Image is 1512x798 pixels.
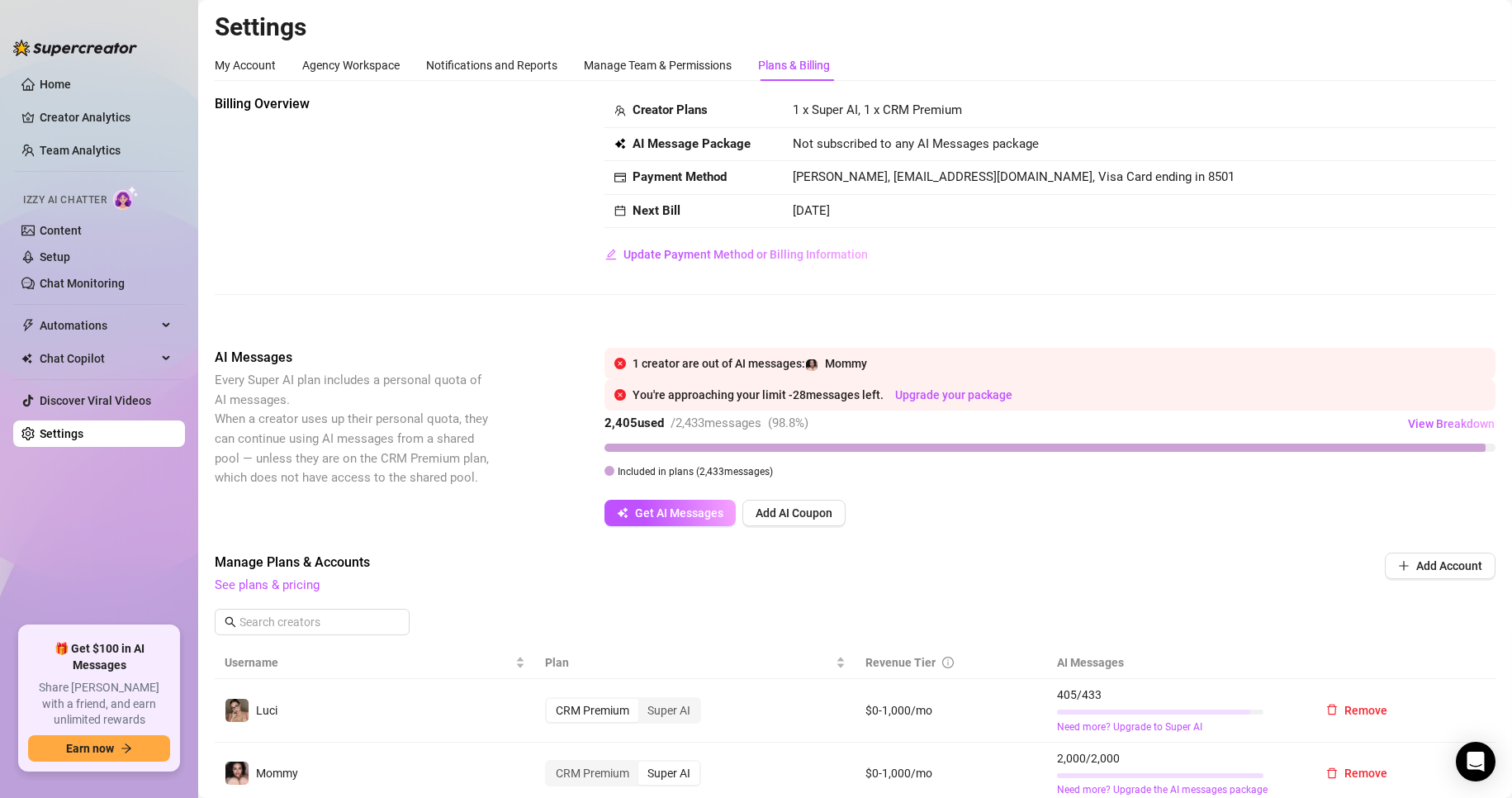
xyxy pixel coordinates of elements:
[1326,767,1338,779] span: delete
[225,616,236,628] span: search
[1057,686,1293,704] span: 405 / 433
[545,760,701,786] div: segmented control
[215,577,320,592] a: See plans & pricing
[113,186,139,210] img: AI Chatter
[545,653,832,672] span: Plan
[40,277,125,290] a: Chat Monitoring
[633,354,1486,373] div: 1 creator are out of AI messages:
[742,500,846,526] button: Add AI Coupon
[1408,417,1495,430] span: View Breakdown
[1385,553,1495,579] button: Add Account
[614,205,626,216] span: calendar
[21,319,35,332] span: thunderbolt
[40,427,83,440] a: Settings
[614,105,626,116] span: team
[604,416,664,430] strong: 2,405 used
[40,78,71,91] a: Home
[215,553,1273,572] span: Manage Plans & Accounts
[256,767,298,780] span: Mommy
[40,224,82,237] a: Content
[1057,749,1293,767] span: 2,000 / 2,000
[21,353,32,364] img: Chat Copilot
[40,394,151,407] a: Discover Viral Videos
[40,345,157,372] span: Chat Copilot
[793,203,830,218] span: [DATE]
[856,679,1048,743] td: $0-1,000/mo
[618,466,773,477] span: Included in plans ( 2,433 messages)
[793,135,1039,154] span: Not subscribed to any AI Messages package
[942,657,954,668] span: info-circle
[793,102,962,117] span: 1 x Super AI, 1 x CRM Premium
[768,416,808,430] span: ( 98.8 %)
[793,169,1235,184] span: [PERSON_NAME], [EMAIL_ADDRESS][DOMAIN_NAME], Visa Card ending in 8501
[633,386,1486,404] div: You're approaching your limit - 28 messages left.
[40,144,121,157] a: Team Analytics
[215,94,492,114] span: Billing Overview
[426,56,557,74] div: Notifications and Reports
[1326,704,1338,715] span: delete
[584,56,732,74] div: Manage Team & Permissions
[215,12,1495,43] h2: Settings
[614,358,626,369] span: close-circle
[66,742,114,755] span: Earn now
[1407,411,1495,437] button: View Breakdown
[1456,742,1495,781] div: Open Intercom Messenger
[1057,782,1293,798] a: Need more? Upgrade the AI messages package
[623,248,868,261] span: Update Payment Method or Billing Information
[40,250,70,264] a: Setup
[638,699,699,722] div: Super AI
[215,348,492,368] span: AI Messages
[23,192,107,208] span: Izzy AI Chatter
[1344,767,1387,780] span: Remove
[215,56,276,74] div: My Account
[604,241,869,268] button: Update Payment Method or Billing Information
[547,762,638,785] div: CRM Premium
[121,743,132,754] span: arrow-right
[215,647,535,679] th: Username
[638,762,699,785] div: Super AI
[545,697,701,724] div: segmented control
[1313,697,1401,724] button: Remove
[633,203,680,218] strong: Next Bill
[1047,647,1303,679] th: AI Messages
[605,249,617,260] span: edit
[28,735,170,762] button: Earn nowarrow-right
[614,172,626,183] span: credit-card
[633,136,751,151] strong: AI Message Package
[256,704,277,717] span: Luci
[40,104,172,131] a: Creator Analytics
[1398,560,1410,572] span: plus
[825,357,867,370] span: Mommy
[756,506,832,520] span: Add AI Coupon
[40,312,157,339] span: Automations
[633,102,708,117] strong: Creator Plans
[535,647,856,679] th: Plan
[635,506,723,520] span: Get AI Messages
[225,762,249,785] img: Mommy
[865,656,936,669] span: Revenue Tier
[614,389,626,401] span: close-circle
[671,416,761,430] span: / 2,433 messages
[1344,704,1387,717] span: Remove
[239,613,386,631] input: Search creators
[215,373,489,485] span: Every Super AI plan includes a personal quota of AI messages. When a creator uses up their person...
[1057,720,1293,735] a: Need more? Upgrade to Super AI
[806,359,818,371] img: Mommy
[758,56,830,74] div: Plans & Billing
[13,40,137,56] img: logo-BBDzfeDw.svg
[28,680,170,729] span: Share [PERSON_NAME] with a friend, and earn unlimited rewards
[547,699,638,722] div: CRM Premium
[225,699,249,722] img: Luci
[1416,559,1482,572] span: Add Account
[633,169,727,184] strong: Payment Method
[604,500,736,526] button: Get AI Messages
[895,388,1012,401] a: Upgrade your package
[28,641,170,673] span: 🎁 Get $100 in AI Messages
[225,653,512,672] span: Username
[302,56,400,74] div: Agency Workspace
[1313,760,1401,786] button: Remove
